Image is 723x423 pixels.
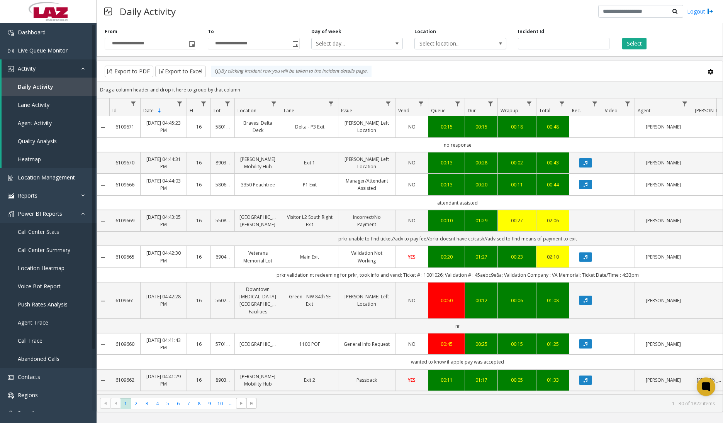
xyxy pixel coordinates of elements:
span: Security [18,409,37,417]
img: 'icon' [8,393,14,399]
span: Location [238,107,256,114]
span: Rec. [572,107,581,114]
span: YES [408,254,416,260]
a: [PERSON_NAME] Left Location [343,119,390,134]
span: Go to the last page [249,400,255,406]
a: Issue Filter Menu [383,98,394,109]
a: 00:20 [470,181,493,188]
a: 3350 Peachtree [239,181,276,188]
a: 02:10 [541,253,564,261]
a: 01:17 [470,376,493,384]
span: NO [408,159,416,166]
a: Downtown [MEDICAL_DATA][GEOGRAPHIC_DATA] Facilities [239,286,276,315]
span: Dashboard [18,29,46,36]
a: 02:06 [541,217,564,224]
a: 01:25 [541,340,564,348]
a: Validation Not Working [343,249,390,264]
div: 00:50 [433,297,460,304]
a: 00:15 [502,340,531,348]
div: 00:15 [470,123,493,130]
a: 6109666 [114,181,136,188]
span: NO [408,217,416,224]
a: 16 [192,123,206,130]
span: Agent [638,107,650,114]
a: 16 [192,181,206,188]
a: 00:20 [433,253,460,261]
a: 00:27 [502,217,531,224]
span: Page 11 [226,398,236,409]
a: 00:25 [470,340,493,348]
a: 16 [192,217,206,224]
a: NO [400,123,423,130]
a: H Filter Menu [199,98,209,109]
span: H [190,107,193,114]
a: [PERSON_NAME] [640,297,687,304]
a: 6109669 [114,217,136,224]
a: 570135 [216,340,230,348]
a: 00:06 [502,297,531,304]
label: Location [414,28,436,35]
a: [PERSON_NAME] [640,181,687,188]
span: Call Center Stats [18,228,59,235]
a: NO [400,159,423,166]
a: 580124 [216,123,230,130]
a: Lane Filter Menu [326,98,336,109]
a: 00:15 [433,123,460,130]
span: Wrapup [501,107,518,114]
label: Day of week [311,28,341,35]
a: 00:10 [433,217,460,224]
a: [DATE] 04:41:43 PM [145,337,182,351]
span: Page 10 [215,398,226,409]
a: Logout [687,7,713,15]
a: 6109670 [114,159,136,166]
a: [DATE] 04:44:03 PM [145,177,182,192]
span: Go to the next page [236,398,246,409]
a: 00:45 [433,340,460,348]
div: By clicking Incident row you will be taken to the incident details page. [211,66,372,77]
a: 00:11 [502,181,531,188]
button: Export to PDF [105,66,153,77]
a: Collapse Details [97,218,109,224]
a: 6109665 [114,253,136,261]
label: Incident Id [518,28,544,35]
a: 6109662 [114,376,136,384]
label: From [105,28,117,35]
a: Agent Filter Menu [680,98,690,109]
a: Lot Filter Menu [222,98,233,109]
a: NO [400,217,423,224]
a: Agent Activity [2,114,97,132]
span: Dur [468,107,476,114]
a: Rec. Filter Menu [590,98,600,109]
div: 00:05 [502,376,531,384]
a: 00:02 [502,159,531,166]
a: Exit 1 [286,159,333,166]
span: Regions [18,391,38,399]
a: Video Filter Menu [623,98,633,109]
span: Date [143,107,154,114]
a: 00:18 [502,123,531,130]
span: Select location... [415,38,487,49]
a: [DATE] 04:41:29 PM [145,373,182,387]
span: Issue [341,107,352,114]
img: 'icon' [8,211,14,217]
a: Exit 2 [286,376,333,384]
a: 01:27 [470,253,493,261]
span: Location Heatmap [18,264,64,272]
a: 01:29 [470,217,493,224]
span: Call Trace [18,337,42,344]
a: 580624 [216,181,230,188]
a: Manager/Attendant Assisted [343,177,390,192]
a: 00:13 [433,181,460,188]
a: 00:23 [502,253,531,261]
button: Export to Excel [155,66,206,77]
a: 890302 [216,376,230,384]
span: Total [539,107,550,114]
